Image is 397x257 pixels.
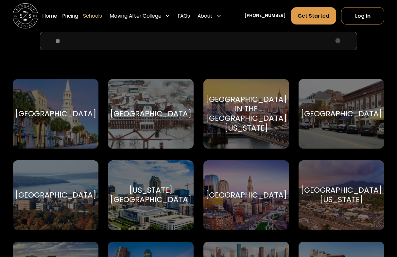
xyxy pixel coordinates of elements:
a: FAQs [178,7,190,24]
a: Go to selected school [108,79,194,149]
div: [US_STATE][GEOGRAPHIC_DATA] [110,185,191,204]
div: [GEOGRAPHIC_DATA] [301,109,382,119]
a: Go to selected school [108,160,194,230]
div: [GEOGRAPHIC_DATA][US_STATE] [301,185,382,204]
div: Moving After College [110,12,162,20]
a: Log In [341,7,384,24]
a: Go to selected school [299,79,384,149]
div: [GEOGRAPHIC_DATA] in the [GEOGRAPHIC_DATA][US_STATE] [206,95,287,133]
a: Get Started [291,7,336,24]
a: Go to selected school [203,160,289,230]
a: Go to selected school [13,160,98,230]
a: Go to selected school [13,79,98,149]
a: Schools [83,7,102,24]
img: Storage Scholars main logo [13,3,38,29]
div: About [198,12,213,20]
div: [GEOGRAPHIC_DATA] [110,109,191,119]
div: [GEOGRAPHIC_DATA] [15,190,96,200]
a: [PHONE_NUMBER] [244,12,286,19]
div: About [195,7,224,24]
a: Go to selected school [299,160,384,230]
a: Home [43,7,57,24]
div: [GEOGRAPHIC_DATA] [206,190,287,200]
a: Pricing [62,7,78,24]
div: [GEOGRAPHIC_DATA] [15,109,96,119]
div: Moving After College [107,7,173,24]
a: Go to selected school [203,79,289,149]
